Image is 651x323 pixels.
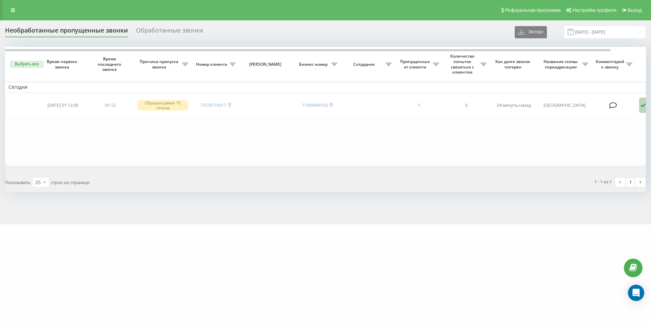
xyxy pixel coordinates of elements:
span: Бизнес номер [297,62,331,67]
td: 24 минуты назад [490,94,537,117]
td: 01:12 [86,94,134,117]
span: Показывать [5,179,31,185]
td: 0 [442,94,490,117]
div: Open Intercom Messenger [628,285,644,301]
span: Номер клиента [195,62,230,67]
span: Сотрудник [344,62,386,67]
span: Название схемы переадресации [541,59,582,69]
span: Выход [628,7,642,13]
button: Экспорт [515,26,547,38]
span: Как долго звонок потерян [495,59,532,69]
a: 77079719317 [200,102,226,108]
div: Сброшен ранее 10 секунд [137,100,188,110]
span: Время последнего звонка [92,56,129,72]
span: Реферальная программа [505,7,560,13]
div: Необработанные пропущенные звонки [5,27,128,37]
div: 25 [35,179,41,186]
div: Обработанные звонки [136,27,203,37]
span: Пропущенных от клиента [398,59,433,69]
span: Время первого звонка [44,59,81,69]
span: строк на странице [51,179,90,185]
span: Причина пропуска звонка [137,59,182,69]
td: 1 [395,94,442,117]
a: 77009990103 [302,102,328,108]
span: Комментарий к звонку [595,59,626,69]
span: Настройки профиля [572,7,616,13]
button: Выбрать все [10,61,44,68]
a: 1 [625,178,635,187]
div: 1 - 1 из 1 [594,178,612,185]
td: [DATE] 01:12:09 [39,94,86,117]
span: Количество попыток связаться с клиентом [446,54,480,75]
td: [GEOGRAPHIC_DATA] [537,94,592,117]
span: [PERSON_NAME] [245,62,288,67]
